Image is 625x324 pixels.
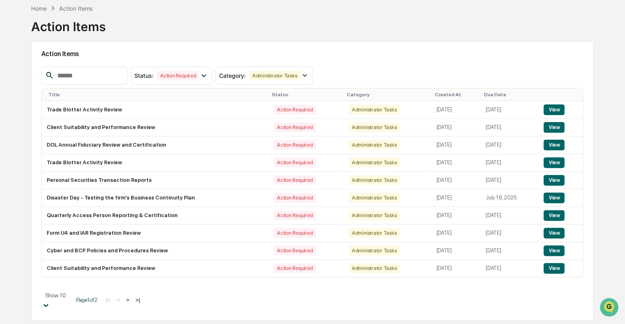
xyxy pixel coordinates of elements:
[543,159,564,165] a: View
[28,71,104,77] div: We're available if you need us!
[431,260,481,277] td: [DATE]
[124,297,132,304] button: >
[431,154,481,172] td: [DATE]
[543,230,564,236] a: View
[481,172,539,189] td: [DATE]
[139,65,149,75] button: Start new chat
[42,136,269,154] td: DOL Annual Fiduciary Review and Certification
[543,175,564,186] button: View
[543,177,564,183] a: View
[16,103,53,111] span: Preclearance
[104,297,113,304] button: |<
[59,5,93,12] div: Action Items
[349,158,400,167] div: Administrator Tasks
[56,100,105,115] a: 🗄️Attestations
[481,224,539,242] td: [DATE]
[481,242,539,260] td: [DATE]
[431,119,481,136] td: [DATE]
[347,92,428,97] div: Category
[5,116,55,130] a: 🔎Data Lookup
[349,122,400,132] div: Administrator Tasks
[274,105,316,114] div: Action Required
[543,212,564,218] a: View
[58,138,99,145] a: Powered byPylon
[349,211,400,220] div: Administrator Tasks
[219,72,246,79] span: Category :
[133,297,143,304] button: >|
[274,122,316,132] div: Action Required
[349,193,400,202] div: Administrator Tasks
[431,101,481,119] td: [DATE]
[274,228,316,238] div: Action Required
[349,175,400,185] div: Administrator Tasks
[481,189,539,207] td: July 19, 2025
[274,158,316,167] div: Action Required
[543,228,564,238] button: View
[274,140,316,150] div: Action Required
[59,104,66,111] div: 🗄️
[543,142,564,148] a: View
[42,224,269,242] td: Form U4 and IAR Registration Review
[8,104,15,111] div: 🖐️
[42,189,269,207] td: Disaster Day - Testing the firm's Business Continuity Plan
[42,242,269,260] td: Cyber and BCP Policies and Procedures Review
[481,119,539,136] td: [DATE]
[484,92,536,97] div: Due Date
[42,172,269,189] td: Personal Securities Transaction Reports
[543,245,564,256] button: View
[41,50,583,58] h2: Action Items
[481,260,539,277] td: [DATE]
[76,297,97,303] span: Page 1 of 2
[274,175,316,185] div: Action Required
[31,5,47,12] div: Home
[543,140,564,150] button: View
[543,265,564,271] a: View
[431,207,481,224] td: [DATE]
[349,228,400,238] div: Administrator Tasks
[8,17,149,30] p: How can we help?
[543,195,564,201] a: View
[42,101,269,119] td: Trade Blotter Activity Review
[274,263,316,273] div: Action Required
[42,260,269,277] td: Client Suitability and Performance Review
[543,104,564,115] button: View
[42,207,269,224] td: Quarterly Access Person Reporting & Certification
[272,92,340,97] div: Status
[8,63,23,77] img: 1746055101610-c473b297-6a78-478c-a979-82029cc54cd1
[42,154,269,172] td: Trade Blotter Activity Review
[274,193,316,202] div: Action Required
[481,101,539,119] td: [DATE]
[543,122,564,133] button: View
[28,63,134,71] div: Start new chat
[481,207,539,224] td: [DATE]
[349,246,400,255] div: Administrator Tasks
[274,246,316,255] div: Action Required
[5,100,56,115] a: 🖐️Preclearance
[431,189,481,207] td: [DATE]
[16,119,52,127] span: Data Lookup
[481,136,539,154] td: [DATE]
[114,297,122,304] button: <
[68,103,102,111] span: Attestations
[42,119,269,136] td: Client Suitability and Performance Review
[31,13,106,34] div: Action Items
[543,210,564,221] button: View
[274,211,316,220] div: Action Required
[543,193,564,203] button: View
[431,172,481,189] td: [DATE]
[543,157,564,168] button: View
[599,297,621,319] iframe: Open customer support
[543,106,564,113] a: View
[431,242,481,260] td: [DATE]
[431,136,481,154] td: [DATE]
[543,263,564,274] button: View
[349,140,400,150] div: Administrator Tasks
[431,224,481,242] td: [DATE]
[8,120,15,126] div: 🔎
[349,263,400,273] div: Administrator Tasks
[435,92,478,97] div: Created At
[48,92,265,97] div: Title
[82,139,99,145] span: Pylon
